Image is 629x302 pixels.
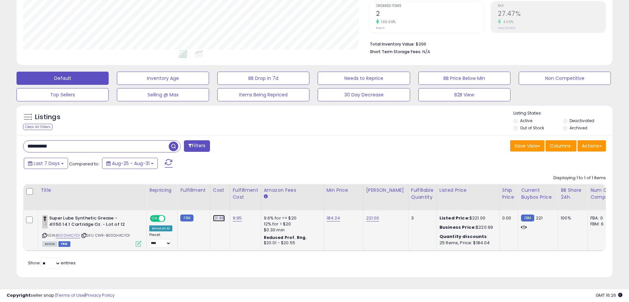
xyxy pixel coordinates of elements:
[49,215,129,229] b: Super Lube Synthetic Grease - 41150 14.1 Cartridge Oz. - Lot of 12
[376,4,484,8] span: Ordered Items
[42,215,48,228] img: 31HNVN6OYQL._SL40_.jpg
[327,187,361,194] div: Min Price
[117,88,209,101] button: Selling @ Max
[521,215,534,221] small: FBM
[498,10,606,19] h2: 27.47%
[498,26,515,30] small: Prev: 26.40%
[17,88,109,101] button: Top Sellers
[520,118,532,123] label: Active
[41,187,144,194] div: Title
[149,187,175,194] div: Repricing
[521,187,555,201] div: Current Buybox Price
[418,72,510,85] button: BB Price Below Min
[519,72,611,85] button: Non Competitive
[536,215,542,221] span: 221
[264,187,321,194] div: Amazon Fees
[370,40,601,48] li: $396
[24,158,68,169] button: Last 7 Days
[117,72,209,85] button: Inventory Age
[561,215,582,221] div: 100%
[264,235,307,240] b: Reduced Prof. Rng.
[590,187,614,201] div: Num of Comp.
[502,215,513,221] div: 0.00
[34,160,60,167] span: Last 7 Days
[86,292,115,298] a: Privacy Policy
[264,227,319,233] div: $0.30 min
[318,72,410,85] button: Needs to Reprice
[23,124,52,130] div: Clear All Filters
[7,292,31,298] strong: Copyright
[180,187,207,194] div: Fulfillment
[590,221,612,227] div: FBM: 6
[550,143,571,149] span: Columns
[590,215,612,221] div: FBA: 0
[213,215,225,221] a: 131.88
[217,88,309,101] button: Items Being Repriced
[370,41,415,47] b: Total Inventory Value:
[520,125,544,131] label: Out of Stock
[264,221,319,227] div: 12% for > $20
[233,215,242,221] a: 9.95
[164,216,175,221] span: OFF
[264,240,319,246] div: $20.01 - $20.55
[213,187,227,194] div: Cost
[439,224,494,230] div: $220.99
[376,26,384,30] small: Prev: 1
[370,49,421,54] b: Short Term Storage Fees:
[379,19,396,24] small: 100.00%
[439,233,487,240] b: Quantity discounts
[7,292,115,299] div: seller snap | |
[418,88,510,101] button: B2B View
[149,225,172,231] div: Amazon AI
[366,187,405,194] div: [PERSON_NAME]
[439,187,497,194] div: Listed Price
[376,10,484,19] h2: 2
[570,125,587,131] label: Archived
[264,194,268,200] small: Amazon Fees.
[501,19,514,24] small: 4.05%
[42,215,141,246] div: ASIN:
[69,161,99,167] span: Compared to:
[180,215,193,221] small: FBM
[112,160,150,167] span: Aug-25 - Aug-31
[570,118,594,123] label: Deactivated
[411,215,432,221] div: 3
[553,175,606,181] div: Displaying 1 to 1 of 1 items
[422,49,430,55] span: N/A
[28,260,76,266] span: Show: entries
[411,187,434,201] div: Fulfillable Quantity
[184,140,210,152] button: Filters
[577,140,606,151] button: Actions
[327,215,340,221] a: 184.24
[439,234,494,240] div: :
[81,233,130,238] span: | SKU: CWR-B000HACYOI
[318,88,410,101] button: 30 Day Decrease
[439,224,476,230] b: Business Price:
[545,140,577,151] button: Columns
[596,292,622,298] span: 2025-09-8 16:26 GMT
[510,140,544,151] button: Save View
[498,4,606,8] span: ROI
[151,216,159,221] span: ON
[42,241,57,247] span: All listings currently available for purchase on Amazon
[56,233,80,238] a: B000HACYOI
[217,72,309,85] button: BB Drop in 7d
[102,158,158,169] button: Aug-25 - Aug-31
[513,110,612,117] p: Listing States:
[366,215,379,221] a: 221.00
[35,113,60,122] h5: Listings
[502,187,515,201] div: Ship Price
[561,187,585,201] div: BB Share 24h.
[233,187,258,201] div: Fulfillment Cost
[58,241,70,247] span: FBM
[56,292,85,298] a: Terms of Use
[439,215,494,221] div: $221.00
[439,215,470,221] b: Listed Price:
[149,233,172,248] div: Preset:
[264,215,319,221] div: 9.6% for <= $20
[17,72,109,85] button: Default
[439,240,494,246] div: 25 Items, Price: $184.04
